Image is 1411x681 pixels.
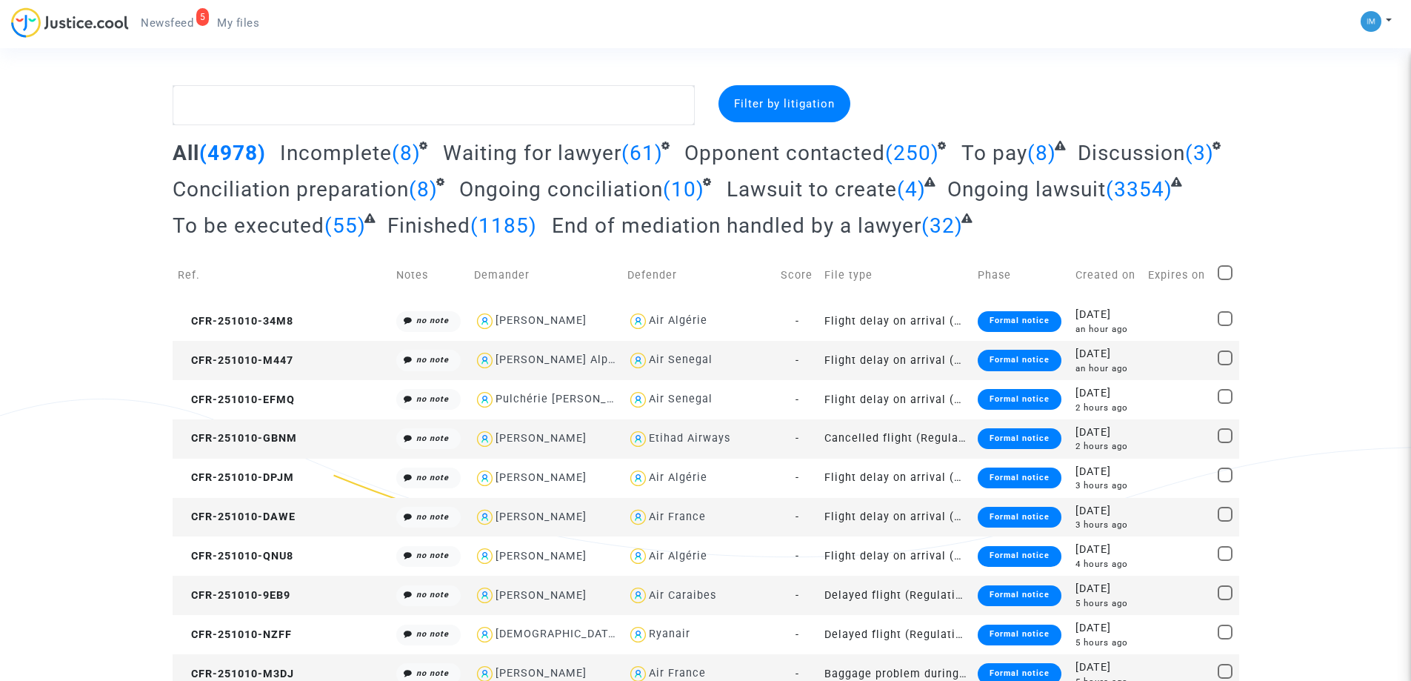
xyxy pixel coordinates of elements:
[795,315,799,328] span: -
[947,177,1106,202] span: Ongoing lawsuit
[819,576,973,615] td: Delayed flight (Regulation EC 261/2004)
[978,625,1061,645] div: Formal notice
[173,177,409,202] span: Conciliation preparation
[649,589,716,602] div: Air Caraibes
[978,389,1061,410] div: Formal notice
[1070,249,1143,302] td: Created on
[649,471,707,484] div: Air Algérie
[795,354,799,367] span: -
[416,512,449,522] i: no note
[496,314,587,327] div: [PERSON_NAME]
[897,177,926,202] span: (4)
[627,350,649,371] img: icon-user.svg
[443,141,621,165] span: Waiting for lawyer
[649,628,690,640] div: Ryanair
[1075,581,1138,597] div: [DATE]
[885,141,939,165] span: (250)
[474,624,496,645] img: icon-user.svg
[978,311,1061,332] div: Formal notice
[416,629,449,639] i: no note
[978,350,1061,371] div: Formal notice
[173,141,199,165] span: All
[1075,503,1138,519] div: [DATE]
[795,393,799,406] span: -
[178,668,294,680] span: CFR-251010-M3DJ
[627,585,649,606] img: icon-user.svg
[795,668,799,680] span: -
[173,213,324,238] span: To be executed
[1075,323,1138,336] div: an hour ago
[1075,660,1138,676] div: [DATE]
[1027,141,1056,165] span: (8)
[474,585,496,606] img: icon-user.svg
[978,546,1061,567] div: Formal notice
[819,380,973,419] td: Flight delay on arrival (outside of EU - Montreal Convention)
[1075,637,1138,649] div: 5 hours ago
[961,141,1027,165] span: To pay
[978,428,1061,449] div: Formal notice
[178,354,293,367] span: CFR-251010-M447
[416,394,449,404] i: no note
[921,213,963,238] span: (32)
[649,393,713,405] div: Air Senegal
[496,628,710,640] div: [DEMOGRAPHIC_DATA][PERSON_NAME]
[496,550,587,562] div: [PERSON_NAME]
[1075,307,1138,323] div: [DATE]
[627,624,649,645] img: icon-user.svg
[459,177,663,202] span: Ongoing conciliation
[684,141,885,165] span: Opponent contacted
[496,667,587,680] div: [PERSON_NAME]
[795,589,799,602] span: -
[178,471,294,484] span: CFR-251010-DPJM
[178,393,295,406] span: CFR-251010-EFMQ
[819,537,973,576] td: Flight delay on arrival (outside of EU - Montreal Convention)
[663,177,704,202] span: (10)
[621,141,663,165] span: (61)
[387,213,470,238] span: Finished
[199,141,266,165] span: (4978)
[627,507,649,528] img: icon-user.svg
[819,302,973,341] td: Flight delay on arrival (outside of EU - Montreal Convention)
[1361,11,1381,32] img: a105443982b9e25553e3eed4c9f672e7
[11,7,129,38] img: jc-logo.svg
[1075,519,1138,531] div: 3 hours ago
[819,341,973,380] td: Flight delay on arrival (outside of EU - Montreal Convention)
[217,16,259,30] span: My files
[416,473,449,482] i: no note
[409,177,438,202] span: (8)
[649,550,707,562] div: Air Algérie
[178,511,296,523] span: CFR-251010-DAWE
[474,428,496,450] img: icon-user.svg
[178,432,297,445] span: CFR-251010-GBNM
[129,12,205,34] a: 5Newsfeed
[649,667,706,680] div: Air France
[819,615,973,654] td: Delayed flight (Regulation EC 261/2004)
[627,428,649,450] img: icon-user.svg
[819,498,973,537] td: Flight delay on arrival (outside of EU - Montreal Convention)
[474,468,496,489] img: icon-user.svg
[795,550,799,562] span: -
[775,249,819,302] td: Score
[819,249,973,302] td: File type
[627,310,649,332] img: icon-user.svg
[496,589,587,602] div: [PERSON_NAME]
[416,433,449,443] i: no note
[141,16,193,30] span: Newsfeed
[795,432,799,445] span: -
[474,507,496,528] img: icon-user.svg
[474,350,496,371] img: icon-user.svg
[627,468,649,489] img: icon-user.svg
[178,550,293,562] span: CFR-251010-QNU8
[795,511,799,523] span: -
[795,471,799,484] span: -
[973,249,1070,302] td: Phase
[1075,440,1138,453] div: 2 hours ago
[205,12,271,34] a: My files
[1075,620,1138,637] div: [DATE]
[1075,542,1138,558] div: [DATE]
[1075,479,1138,492] div: 3 hours ago
[622,249,775,302] td: Defender
[416,668,449,678] i: no note
[178,589,290,602] span: CFR-251010-9EB9
[649,314,707,327] div: Air Algérie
